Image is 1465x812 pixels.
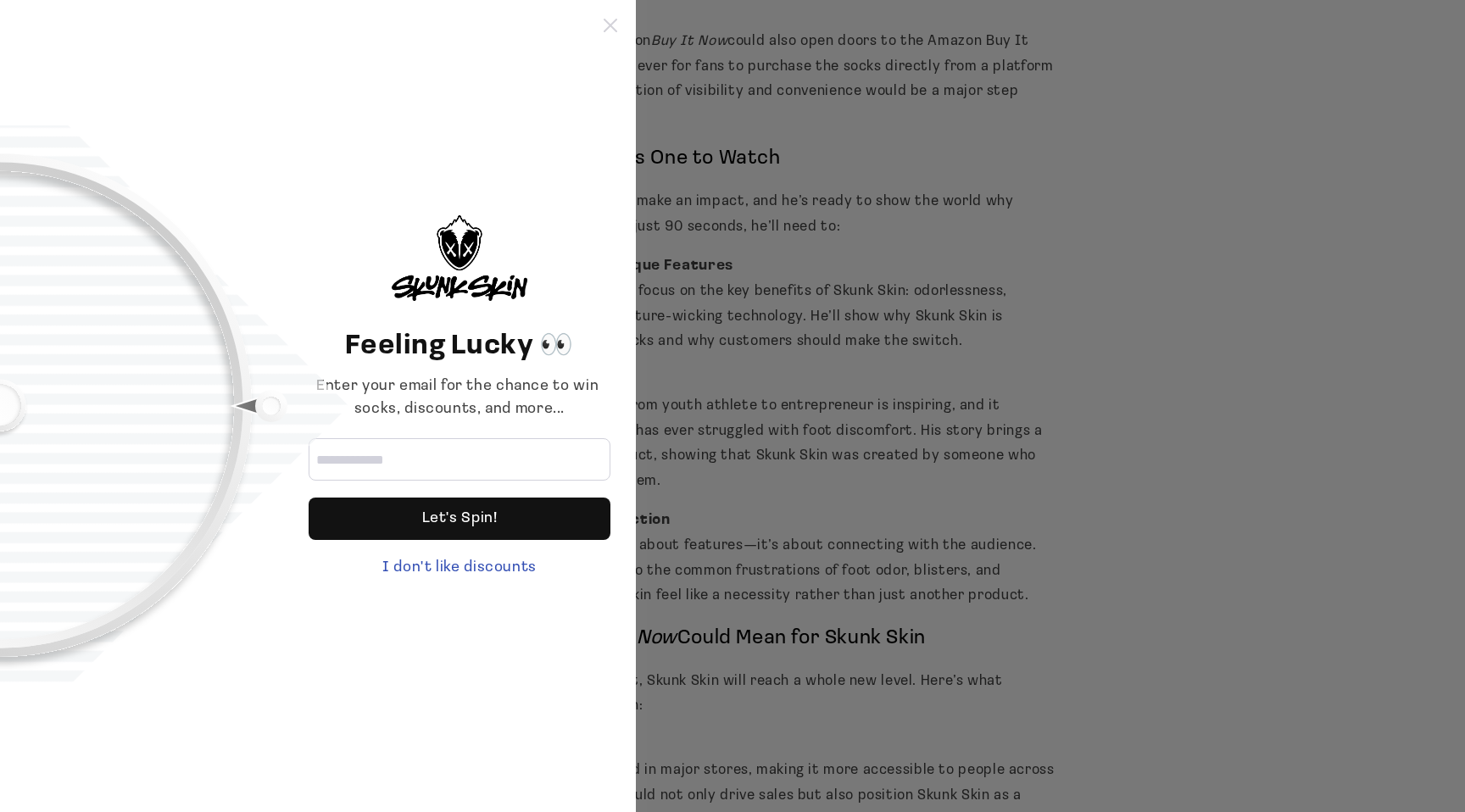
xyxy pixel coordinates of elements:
div: Enter your email for the chance to win socks, discounts, and more... [309,375,610,421]
div: Let's Spin! [422,498,498,540]
div: I don't like discounts [309,557,610,580]
img: logo [392,215,527,301]
input: Email address [309,438,610,481]
div: Let's Spin! [309,498,610,540]
header: Feeling Lucky 👀 [309,326,610,367]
